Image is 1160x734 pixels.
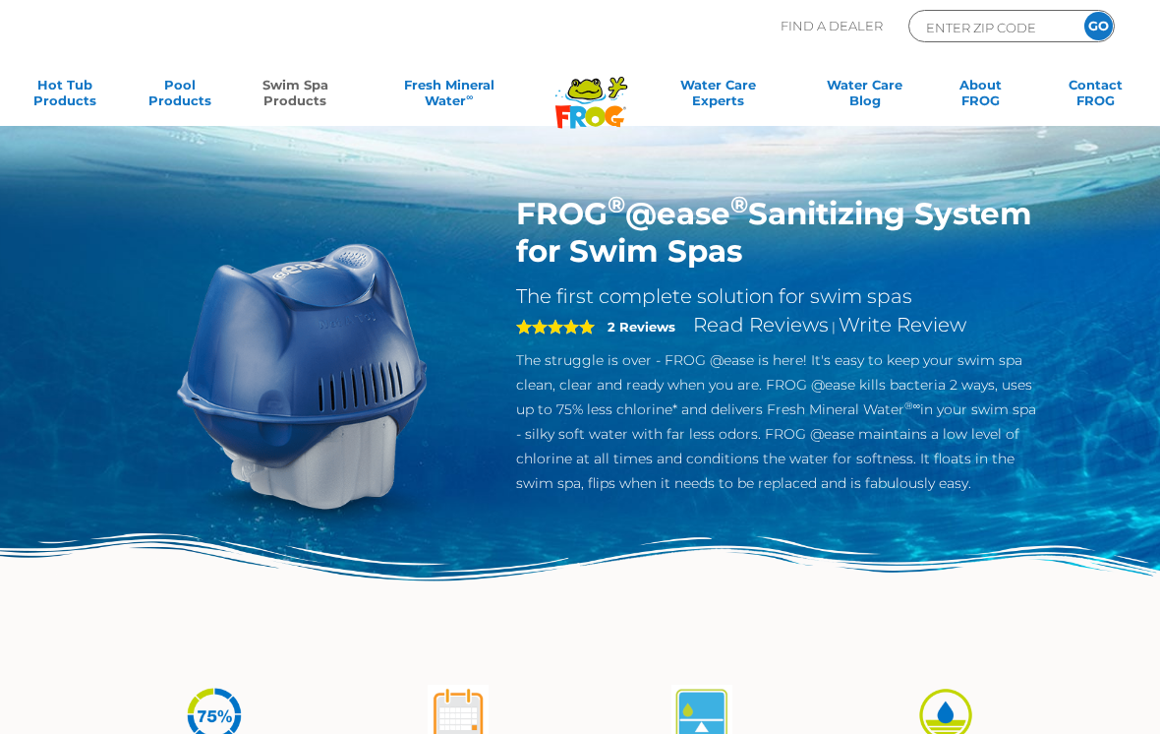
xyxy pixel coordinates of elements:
a: Water CareBlog [820,77,909,116]
a: Swim SpaProducts [251,77,340,116]
p: Find A Dealer [781,10,883,42]
strong: 2 Reviews [608,319,675,335]
img: ss-@ease-hero.png [122,195,487,560]
input: GO [1084,12,1113,40]
a: AboutFROG [936,77,1025,116]
span: | [832,319,836,335]
sup: ® [608,190,625,218]
a: Write Review [839,313,966,336]
sup: ∞ [466,92,473,102]
a: Fresh MineralWater∞ [366,77,533,116]
h2: The first complete solution for swim spas [516,284,1038,309]
span: 5 [516,319,595,335]
h1: FROG @ease Sanitizing System for Swim Spas [516,195,1038,270]
a: Water CareExperts [642,77,794,116]
a: ContactFROG [1051,77,1140,116]
a: Hot TubProducts [20,77,109,116]
p: The struggle is over - FROG @ease is here! It's easy to keep your swim spa clean, clear and ready... [516,348,1038,496]
a: Read Reviews [693,313,829,336]
img: Frog Products Logo [545,51,638,129]
sup: ®∞ [904,399,921,412]
a: PoolProducts [135,77,224,116]
sup: ® [730,190,748,218]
